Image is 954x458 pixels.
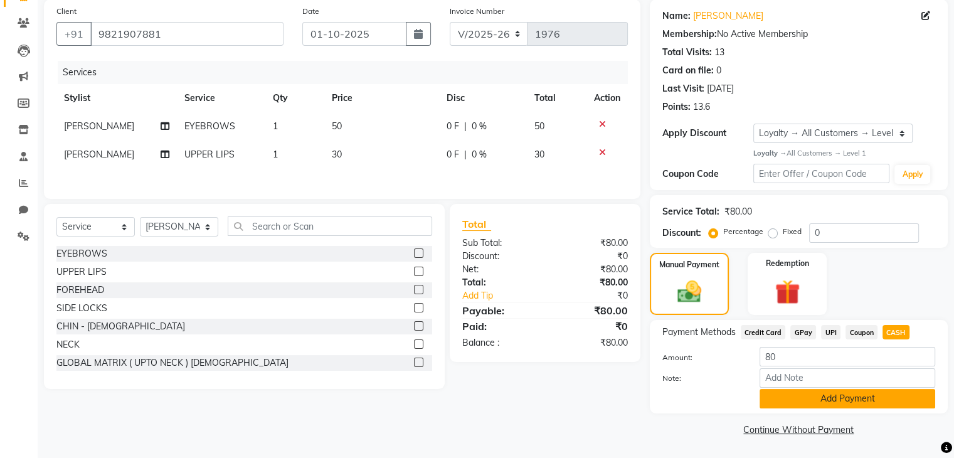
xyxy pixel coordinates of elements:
div: SIDE LOCKS [56,302,107,315]
span: 30 [332,149,342,160]
span: 0 % [472,120,487,133]
div: Last Visit: [662,82,704,95]
button: +91 [56,22,92,46]
div: Points: [662,100,691,114]
label: Date [302,6,319,17]
div: Service Total: [662,205,719,218]
strong: Loyalty → [753,149,787,157]
div: CHIN - [DEMOGRAPHIC_DATA] [56,320,185,333]
div: 13 [714,46,724,59]
span: UPPER LIPS [184,149,235,160]
div: UPPER LIPS [56,265,107,279]
input: Add Note [760,368,935,388]
label: Note: [653,373,750,384]
th: Service [177,84,265,112]
label: Manual Payment [659,259,719,270]
div: [DATE] [707,82,734,95]
span: | [464,120,467,133]
div: Total Visits: [662,46,712,59]
label: Invoice Number [450,6,504,17]
div: Card on file: [662,64,714,77]
span: 50 [534,120,544,132]
div: Total: [453,276,545,289]
span: EYEBROWS [184,120,235,132]
span: [PERSON_NAME] [64,120,134,132]
span: 1 [273,120,278,132]
div: Paid: [453,319,545,334]
a: Add Tip [453,289,560,302]
span: [PERSON_NAME] [64,149,134,160]
div: ₹0 [560,289,637,302]
span: CASH [882,325,909,339]
div: EYEBROWS [56,247,107,260]
span: Coupon [845,325,877,339]
span: Total [462,218,491,231]
div: ₹80.00 [724,205,752,218]
span: 50 [332,120,342,132]
a: [PERSON_NAME] [693,9,763,23]
span: 0 F [447,148,459,161]
span: Credit Card [741,325,786,339]
div: No Active Membership [662,28,935,41]
th: Action [586,84,628,112]
div: GLOBAL MATRIX ( UPTO NECK ) [DEMOGRAPHIC_DATA] [56,356,289,370]
div: ₹0 [545,250,637,263]
div: ₹80.00 [545,303,637,318]
div: Payable: [453,303,545,318]
div: Name: [662,9,691,23]
div: ₹80.00 [545,237,637,250]
label: Client [56,6,77,17]
div: ₹0 [545,319,637,334]
div: Discount: [453,250,545,263]
div: ₹80.00 [545,336,637,349]
th: Stylist [56,84,177,112]
div: NECK [56,338,80,351]
button: Apply [894,165,930,184]
div: Sub Total: [453,237,545,250]
input: Search or Scan [228,216,432,236]
th: Total [527,84,586,112]
a: Continue Without Payment [652,423,945,437]
span: | [464,148,467,161]
th: Qty [265,84,324,112]
div: Services [58,61,637,84]
div: 13.6 [693,100,710,114]
span: 1 [273,149,278,160]
div: Net: [453,263,545,276]
img: _cash.svg [670,278,709,306]
div: ₹80.00 [545,276,637,289]
div: Balance : [453,336,545,349]
div: Membership: [662,28,717,41]
input: Enter Offer / Coupon Code [753,164,890,183]
div: FOREHEAD [56,284,104,297]
div: Discount: [662,226,701,240]
th: Disc [439,84,527,112]
span: Payment Methods [662,326,736,339]
div: ₹80.00 [545,263,637,276]
label: Amount: [653,352,750,363]
button: Add Payment [760,389,935,408]
label: Fixed [783,226,802,237]
label: Redemption [766,258,809,269]
span: 0 % [472,148,487,161]
div: 0 [716,64,721,77]
div: Apply Discount [662,127,753,140]
div: All Customers → Level 1 [753,148,935,159]
th: Price [324,84,439,112]
span: UPI [821,325,840,339]
input: Search by Name/Mobile/Email/Code [90,22,284,46]
span: 0 F [447,120,459,133]
div: Coupon Code [662,168,753,181]
span: 30 [534,149,544,160]
img: _gift.svg [767,277,808,308]
span: GPay [790,325,816,339]
input: Amount [760,347,935,366]
label: Percentage [723,226,763,237]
